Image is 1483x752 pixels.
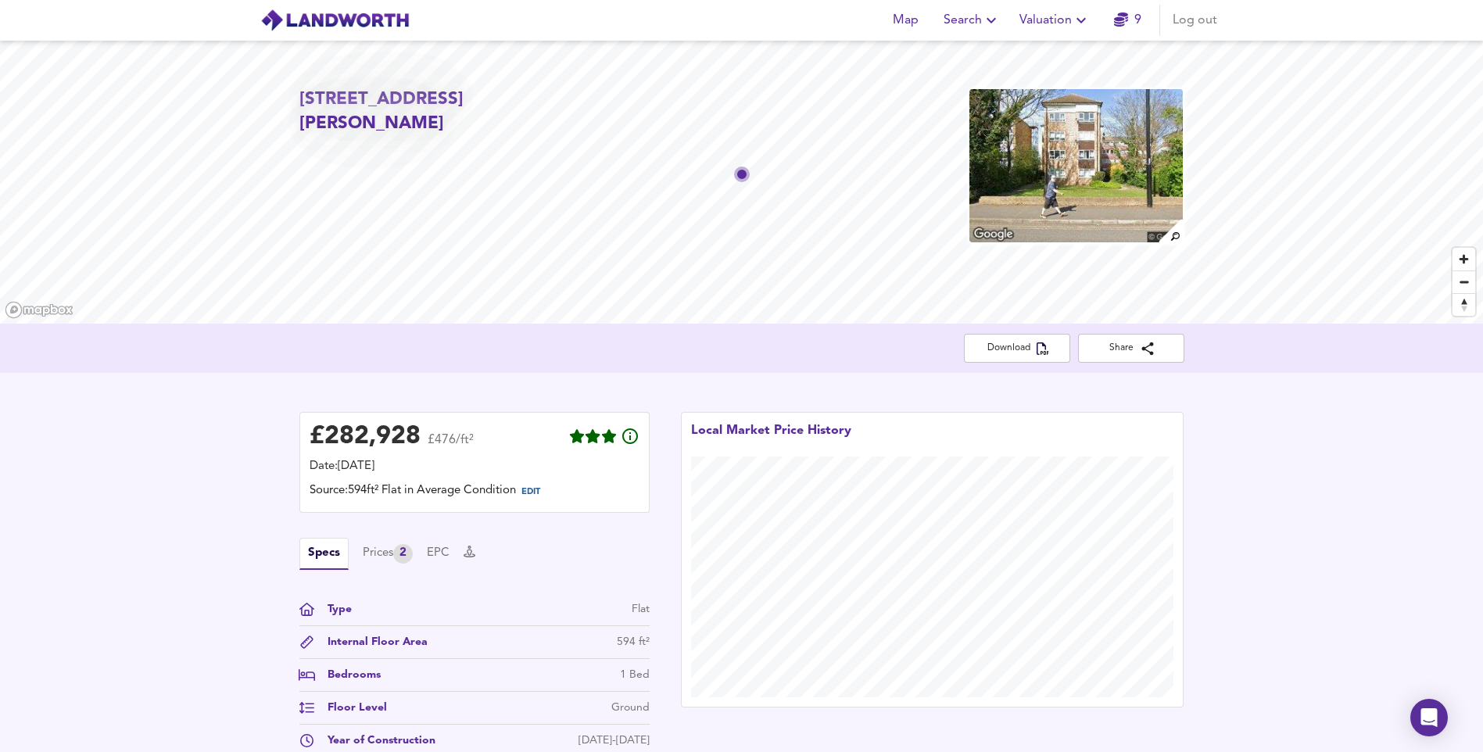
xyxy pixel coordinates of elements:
span: Share [1091,340,1172,356]
span: EDIT [521,488,540,496]
button: Specs [299,538,349,570]
button: Reset bearing to north [1453,293,1475,316]
h2: [STREET_ADDRESS][PERSON_NAME] [299,88,582,137]
div: Ground [611,700,650,716]
span: Download [976,340,1058,356]
span: Reset bearing to north [1453,294,1475,316]
div: Source: 594ft² Flat in Average Condition [310,482,639,503]
div: 594 ft² [617,634,650,650]
a: 9 [1114,9,1141,31]
div: Open Intercom Messenger [1410,699,1448,736]
div: Local Market Price History [691,422,851,457]
div: Date: [DATE] [310,458,639,475]
div: £ 282,928 [310,425,421,449]
span: Log out [1173,9,1217,31]
div: Flat [632,601,650,618]
button: Zoom in [1453,248,1475,270]
div: [DATE]-[DATE] [579,732,650,749]
span: £476/ft² [428,434,474,457]
button: Log out [1166,5,1223,36]
button: Map [881,5,931,36]
button: Valuation [1013,5,1097,36]
div: Prices [363,544,413,564]
button: Search [937,5,1007,36]
div: Internal Floor Area [315,634,428,650]
img: property [968,88,1184,244]
button: Download [964,334,1070,363]
button: EPC [427,545,450,562]
button: 9 [1103,5,1153,36]
img: search [1157,217,1184,245]
button: Share [1078,334,1184,363]
div: Year of Construction [315,732,435,749]
div: 1 Bed [620,667,650,683]
span: Search [944,9,1001,31]
div: Type [315,601,352,618]
button: Prices2 [363,544,413,564]
div: 2 [393,544,413,564]
span: Valuation [1019,9,1091,31]
button: Zoom out [1453,270,1475,293]
a: Mapbox homepage [5,301,73,319]
div: Bedrooms [315,667,381,683]
span: Map [887,9,925,31]
div: Floor Level [315,700,387,716]
img: logo [260,9,410,32]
